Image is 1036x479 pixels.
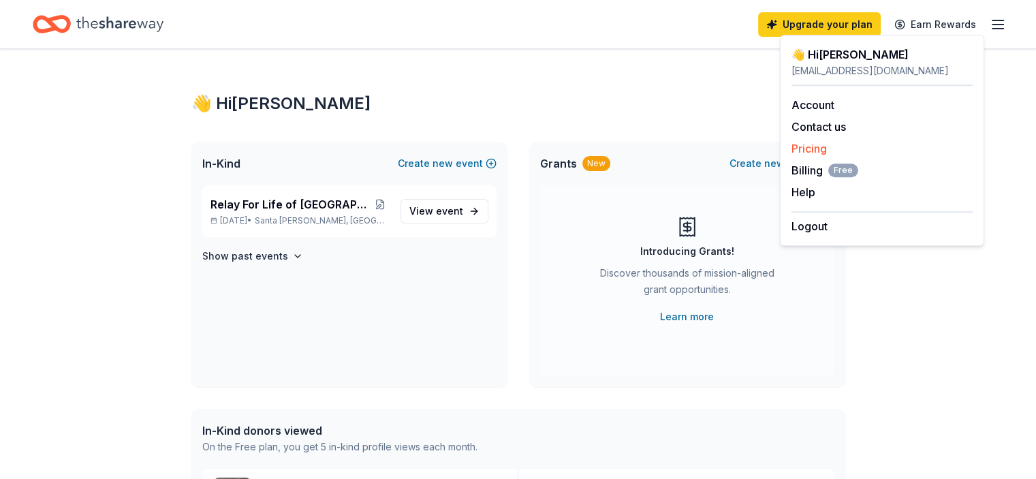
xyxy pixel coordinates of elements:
div: Introducing Grants! [640,243,734,260]
h4: Show past events [202,248,288,264]
button: Createnewevent [398,155,497,172]
button: Show past events [202,248,303,264]
div: New [582,156,610,171]
div: In-Kind donors viewed [202,422,477,439]
button: Createnewproject [729,155,834,172]
button: Help [791,184,815,200]
button: BillingFree [791,162,858,179]
a: Learn more [660,309,714,325]
div: On the Free plan, you get 5 in-kind profile views each month. [202,439,477,455]
span: Santa [PERSON_NAME], [GEOGRAPHIC_DATA] [255,215,390,226]
span: Grants [540,155,577,172]
a: Account [791,98,834,112]
button: Contact us [791,119,846,135]
button: Logout [791,218,828,234]
p: [DATE] • [210,215,390,226]
div: [EMAIL_ADDRESS][DOMAIN_NAME] [791,63,973,79]
div: 👋 Hi [PERSON_NAME] [191,93,845,114]
div: Discover thousands of mission-aligned grant opportunities. [595,265,780,303]
span: In-Kind [202,155,240,172]
span: new [764,155,785,172]
span: View [409,203,463,219]
a: Upgrade your plan [758,12,881,37]
span: Free [828,164,858,177]
a: Earn Rewards [886,12,984,37]
a: Pricing [791,142,827,155]
a: View event [401,199,488,223]
span: event [436,205,463,217]
span: Relay For Life of [GEOGRAPHIC_DATA] 2025 [210,196,371,213]
span: new [433,155,453,172]
span: Billing [791,162,858,179]
div: 👋 Hi [PERSON_NAME] [791,46,973,63]
a: Home [33,8,163,40]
